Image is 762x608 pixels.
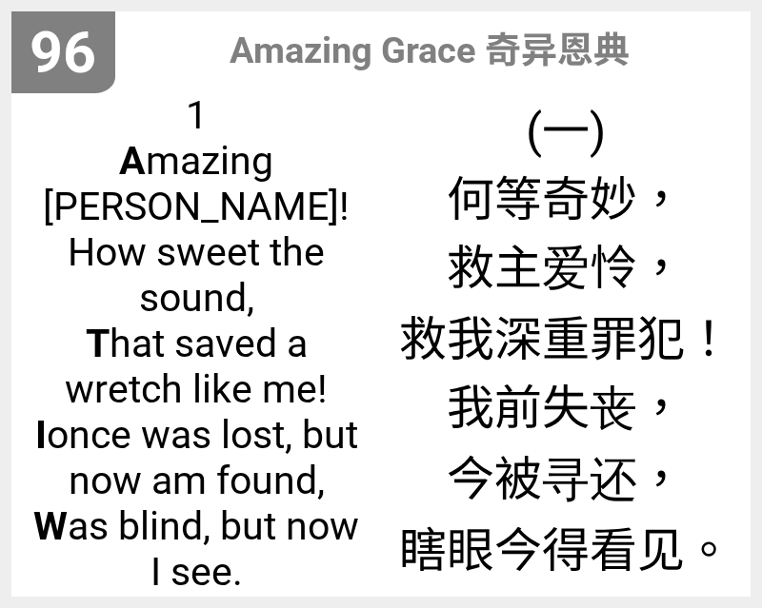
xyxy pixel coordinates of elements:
[24,92,369,595] span: 1 mazing [PERSON_NAME]! How sweet the sound, hat saved a wretch like me! once was lost, but now a...
[30,18,96,87] span: 96
[399,92,732,580] span: (一) 何等奇妙， 救主爱怜， 救我深重罪犯！ 我前失丧， 今被寻还， 瞎眼今得看见。
[33,503,68,549] b: W
[230,21,630,73] span: Amazing Grace 奇异恩典
[86,321,110,366] b: T
[35,412,47,458] b: I
[119,138,146,184] b: A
